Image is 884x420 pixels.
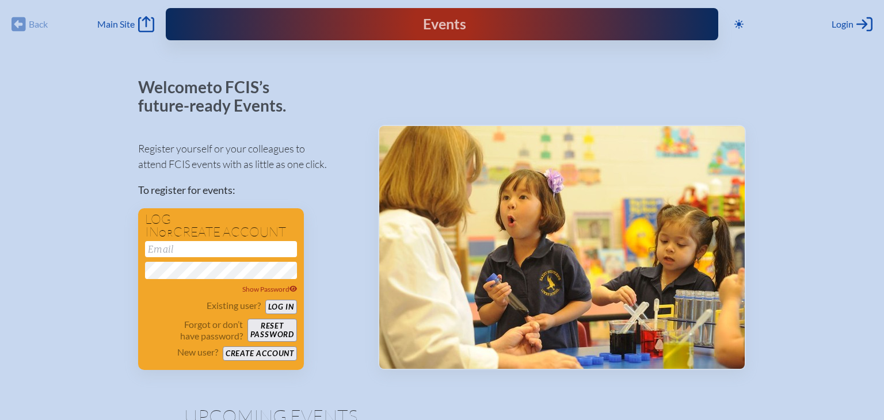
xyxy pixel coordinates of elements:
[322,17,562,32] div: FCIS Events — Future ready
[138,78,299,114] p: Welcome to FCIS’s future-ready Events.
[145,241,297,257] input: Email
[832,18,853,30] span: Login
[247,319,297,342] button: Resetpassword
[379,126,745,369] img: Events
[242,285,298,293] span: Show Password
[145,213,297,239] h1: Log in create account
[97,18,135,30] span: Main Site
[138,182,360,198] p: To register for events:
[265,300,297,314] button: Log in
[138,141,360,172] p: Register yourself or your colleagues to attend FCIS events with as little as one click.
[223,346,297,361] button: Create account
[97,16,154,32] a: Main Site
[177,346,218,358] p: New user?
[207,300,261,311] p: Existing user?
[145,319,243,342] p: Forgot or don’t have password?
[159,227,173,239] span: or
